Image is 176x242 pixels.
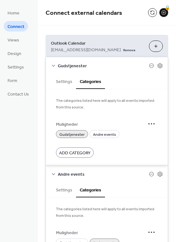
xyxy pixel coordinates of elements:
span: Muligheder [56,229,145,236]
span: Connect [8,24,24,30]
span: The categories listed here will apply to all events imported from this source. [56,206,158,219]
span: Add Category [59,150,91,157]
button: Add Category [56,147,94,158]
button: Settings [52,182,76,197]
span: Contact Us [8,91,29,98]
a: Settings [4,62,28,72]
button: Categories [76,74,105,89]
span: Settings [8,64,24,71]
span: Andre events [93,131,116,138]
span: Outlook Calendar [51,40,144,47]
button: Settings [52,74,76,88]
span: Gudstjenester [58,63,149,69]
span: Gudstjenester [59,131,85,138]
span: Muligheder [56,121,145,128]
button: Categories [76,182,105,197]
span: Connect external calendars [46,7,122,19]
a: Home [4,8,23,18]
span: The categories listed here will apply to all events imported from this source. [56,97,158,111]
span: Form [8,78,17,84]
span: [EMAIL_ADDRESS][DOMAIN_NAME] [51,47,121,53]
a: Views [4,35,23,45]
a: Form [4,75,21,85]
a: Contact Us [4,89,33,99]
span: Remove [123,48,135,52]
span: Home [8,10,19,17]
span: Views [8,37,19,44]
span: Andre events [58,171,149,178]
span: Design [8,51,21,57]
a: Design [4,48,25,58]
a: Connect [4,21,28,31]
